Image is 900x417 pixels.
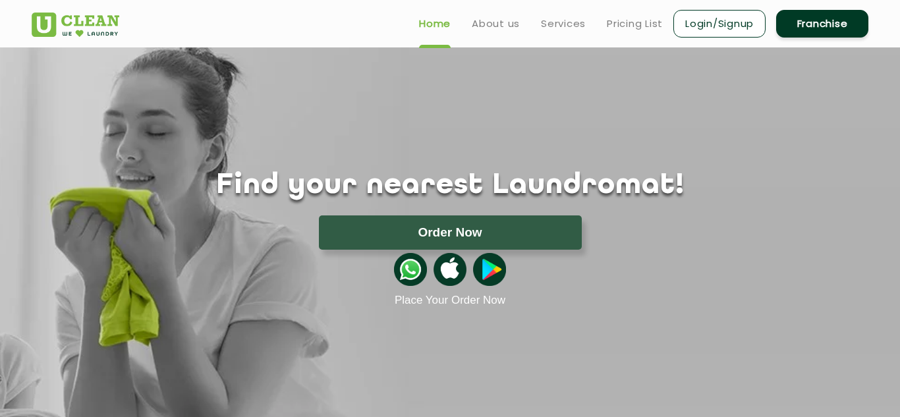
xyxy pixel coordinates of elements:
[473,253,506,286] img: playstoreicon.png
[32,13,119,37] img: UClean Laundry and Dry Cleaning
[395,294,505,307] a: Place Your Order Now
[394,253,427,286] img: whatsappicon.png
[607,16,663,32] a: Pricing List
[776,10,868,38] a: Franchise
[673,10,766,38] a: Login/Signup
[419,16,451,32] a: Home
[434,253,466,286] img: apple-icon.png
[319,215,582,250] button: Order Now
[541,16,586,32] a: Services
[472,16,520,32] a: About us
[22,169,878,202] h1: Find your nearest Laundromat!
